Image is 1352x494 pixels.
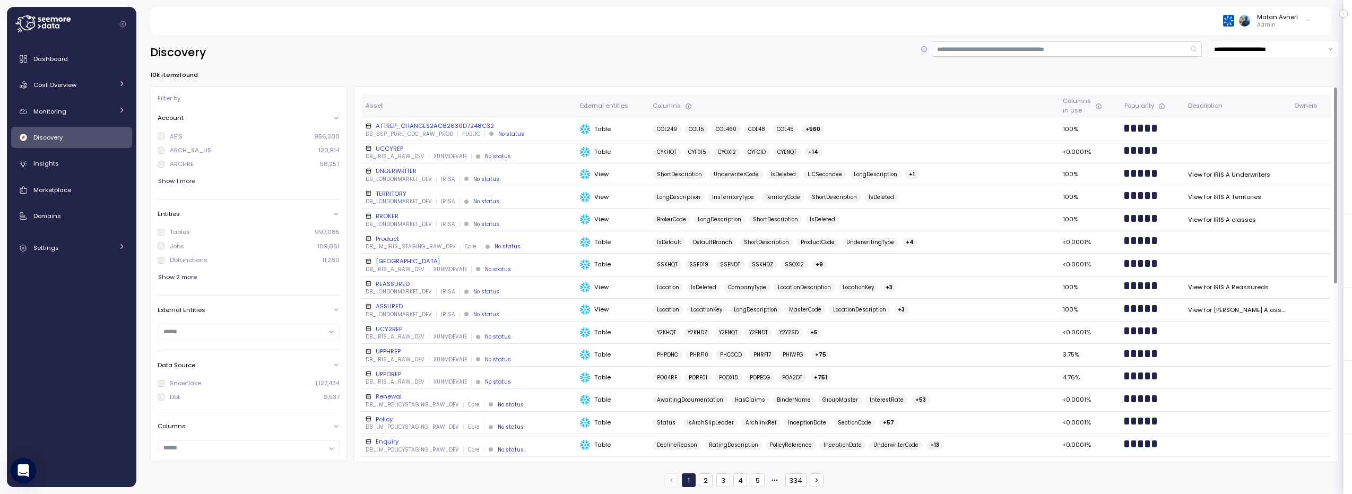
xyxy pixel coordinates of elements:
div: No status [473,221,499,228]
p: XUNMDEVAIE [434,333,467,341]
div: Product [366,235,571,243]
div: No status [498,131,524,138]
td: 100% [1059,209,1120,231]
a: PHIWFG [778,350,808,360]
span: PORF01 [689,373,707,383]
div: Enquiry [366,437,571,446]
a: POPECG [746,373,775,383]
p: Admin [1257,21,1298,29]
a: RatingDescription [705,440,762,450]
span: ShortDescription [657,170,702,179]
a: LocationDescription [829,305,890,315]
p: 109,861 [317,242,340,250]
a: RenewalDB_LM_POLICYSTAGING_RAW_DEVCoreNo status [366,392,571,408]
span: Y2ENDT [749,328,768,337]
div: [GEOGRAPHIC_DATA] [366,257,571,265]
div: No status [498,401,524,409]
p: 120,914 [318,146,340,154]
span: PO04RF [657,373,677,383]
a: IsDeleted [766,170,800,179]
div: View for IRIS A Underwriters [1188,170,1270,179]
span: LongDescription [698,215,741,224]
a: ShortDescription [653,170,706,179]
div: Table [580,124,644,135]
div: ARCH_SA_US [170,146,211,154]
p: DB_LM_POLICYSTAGING_RAW_DEV [366,423,459,431]
span: ShortDescription [753,215,798,224]
div: TERRITORY [366,189,571,198]
span: SSOXI2 [785,260,804,270]
div: Policy [366,415,571,423]
div: Table [580,237,644,248]
a: UnderwriterCode [709,170,763,179]
a: PHPONO [653,350,682,360]
a: PHCOCD [716,350,746,360]
button: 2 [699,473,713,487]
span: HasClaims [735,395,765,405]
div: No status [485,333,511,341]
a: ArchlinkRef [741,418,781,428]
div: View [580,192,644,203]
span: GroupMaster [822,395,858,405]
a: UNDERWRITERDB_LONDONMARKET_DEVIRISANo status [366,167,571,183]
div: View for IRIS A classes [1188,215,1256,224]
span: LocationKey [843,283,874,292]
a: LongDescription [850,170,902,179]
a: COL48 [744,125,769,134]
span: Marketplace [33,186,71,194]
span: POA2DT [782,373,802,383]
span: IsDeleted [810,215,835,224]
a: CYOXI2 [714,148,740,157]
a: [GEOGRAPHIC_DATA]DB_IRIS_A_RAW_DEVXUNMDEVAIENo status [366,257,571,273]
span: Domains [33,212,61,220]
span: Insights [33,159,59,168]
span: COL45 [777,125,794,134]
div: Popularity [1124,101,1179,111]
button: 334 [785,473,807,487]
span: SectionCode [838,418,871,428]
span: IsArchSlipLeader [687,418,734,428]
a: GroupMaster [818,395,862,405]
h2: Discovery [150,45,206,60]
button: Collapse navigation [116,20,129,28]
a: UnderwriterCode [869,440,923,450]
span: IsDefault [657,238,681,247]
div: REASSURED [366,280,571,288]
span: Location [657,305,679,315]
a: EnquiryDB_LM_POLICYSTAGING_RAW_DEVCoreNo status [366,437,571,453]
a: LICSecondee [803,170,846,179]
button: 1 [682,473,696,487]
a: PolicyDB_LM_POLICYSTAGING_RAW_DEVCoreNo status [366,415,571,431]
div: ASSURED [366,302,571,310]
span: LongDescription [734,305,777,315]
p: Core [468,423,480,431]
a: InceptionDate [784,418,830,428]
span: COL15 [689,125,704,134]
a: PHRF10 [686,350,713,360]
a: CYFCID [743,148,770,157]
span: RatingDescription [709,440,758,450]
a: Monitoring [11,101,132,122]
p: IRISA [441,198,455,205]
span: Discovery [33,133,63,142]
div: UPPHREP [366,347,571,356]
span: DeclineReason [657,440,697,450]
p: DB_IRIS_A_RAW_DEV [366,356,424,363]
a: MasterCode [785,305,826,315]
span: IrisTerritoryType [712,193,754,202]
span: InceptionDate [788,418,826,428]
a: COL15 [684,125,708,134]
a: ASSUREDDB_LONDONMARKET_DEVIRISANo status [366,302,571,318]
p: Account [158,114,184,122]
p: Core [468,446,480,454]
div: No status [473,288,499,296]
p: XUNMDEVAIE [434,266,467,273]
span: AwaitingDocumentation [657,395,723,405]
span: Y2KHDZ [688,328,707,337]
span: SSKHQT [657,260,678,270]
td: 100% [1059,163,1120,186]
a: Marketplace [11,179,132,201]
a: COL249 [653,125,681,134]
a: ShortDescription [808,193,861,202]
span: ArchlinkRef [746,418,776,428]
